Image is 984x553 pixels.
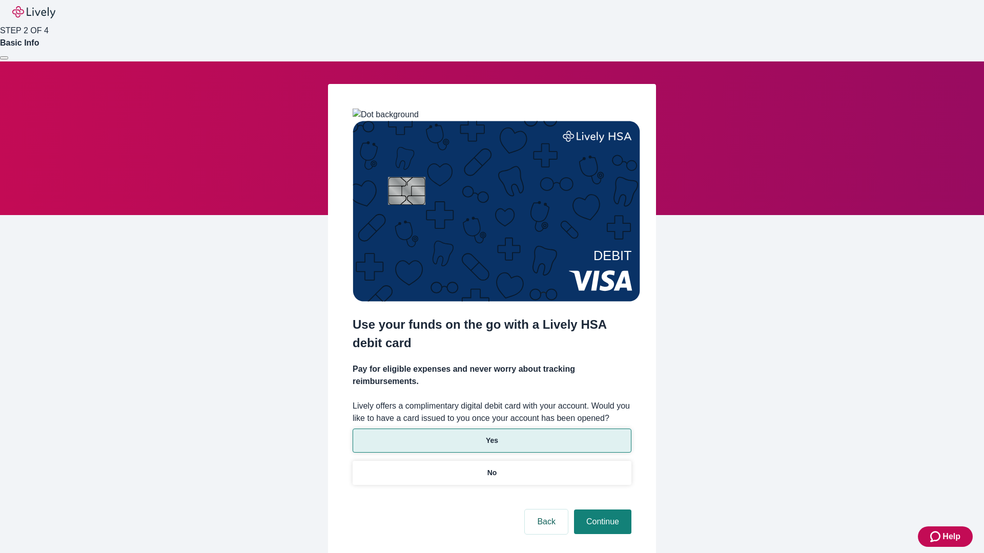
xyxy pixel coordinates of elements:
[942,530,960,543] span: Help
[574,509,631,534] button: Continue
[353,363,631,388] h4: Pay for eligible expenses and never worry about tracking reimbursements.
[353,109,419,121] img: Dot background
[525,509,568,534] button: Back
[353,429,631,453] button: Yes
[486,435,498,446] p: Yes
[353,315,631,352] h2: Use your funds on the go with a Lively HSA debit card
[353,400,631,424] label: Lively offers a complimentary digital debit card with your account. Would you like to have a card...
[930,530,942,543] svg: Zendesk support icon
[353,121,640,302] img: Debit card
[12,6,55,18] img: Lively
[918,526,973,547] button: Zendesk support iconHelp
[487,467,497,478] p: No
[353,461,631,485] button: No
